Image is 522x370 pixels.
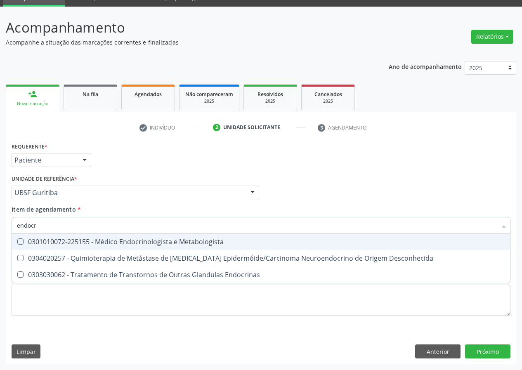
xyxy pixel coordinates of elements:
input: Buscar por procedimentos [17,217,497,233]
span: Paciente [14,156,74,164]
button: Próximo [465,344,510,358]
p: Acompanhamento [6,17,363,38]
button: Anterior [415,344,461,358]
span: Cancelados [314,91,342,98]
div: 2025 [250,98,291,104]
span: Na fila [83,91,98,98]
div: 0303030062 - Tratamento de Transtornos de Outras Glandulas Endocrinas [17,271,505,278]
div: 0301010072-225155 - Médico Endocrinologista e Metabologista [17,238,505,245]
label: Unidade de referência [12,173,77,186]
div: 2025 [185,98,233,104]
span: Resolvidos [257,91,283,98]
span: UBSF Guritiba [14,189,242,197]
p: Ano de acompanhamento [389,61,462,71]
div: 2025 [307,98,349,104]
div: 0304020257 - Quimioterapia de Metástase de [MEDICAL_DATA] Epidermóide/Carcinoma Neuroendocrino de... [17,255,505,262]
div: 2 [213,124,220,131]
span: Item de agendamento [12,205,76,213]
p: Acompanhe a situação das marcações correntes e finalizadas [6,38,363,47]
span: Não compareceram [185,91,233,98]
div: person_add [28,90,37,99]
span: Agendados [135,91,162,98]
div: Unidade solicitante [223,124,280,131]
button: Relatórios [471,30,513,44]
label: Requerente [12,140,47,153]
div: Nova marcação [12,101,54,107]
